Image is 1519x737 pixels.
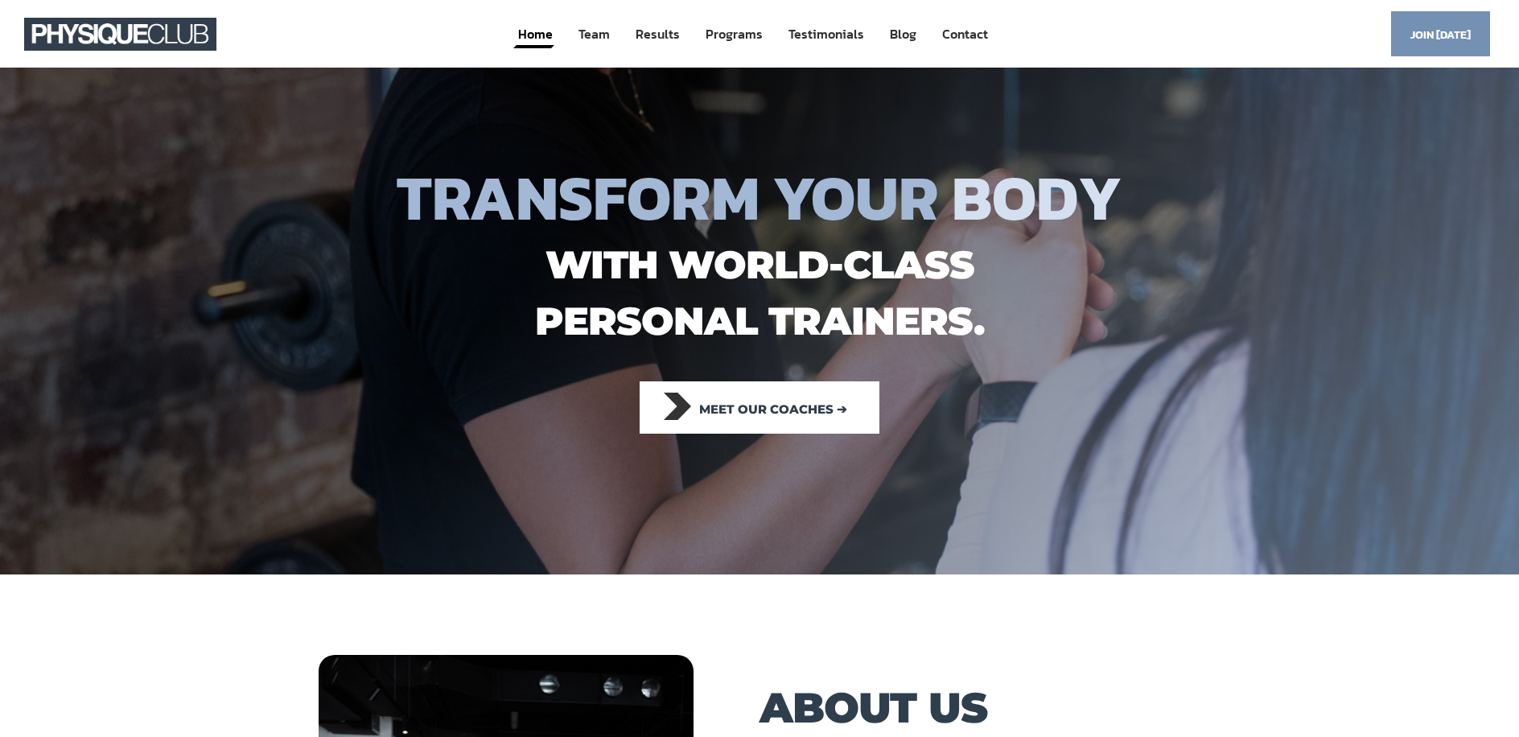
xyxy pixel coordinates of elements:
[888,19,918,49] a: Blog
[253,237,1266,349] h1: with world-class personal trainers.
[941,19,990,49] a: Contact
[1391,11,1490,56] a: Join [DATE]
[759,687,1266,729] h1: ABOUT US
[517,19,554,49] a: Home
[699,392,847,427] span: Meet our coaches ➔
[577,19,611,49] a: Team
[787,19,866,49] a: Testimonials
[704,19,764,49] a: Programs
[397,150,939,245] span: TRANSFORM YOUR
[1078,170,1122,226] span: Y
[634,19,681,49] a: Results
[1410,19,1471,51] span: Join [DATE]
[640,381,879,434] a: Meet our coaches ➔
